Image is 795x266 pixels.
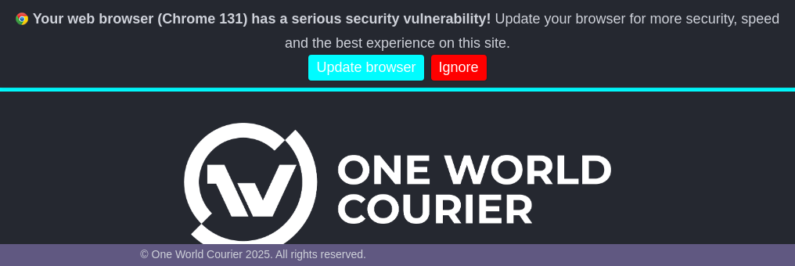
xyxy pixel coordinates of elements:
span: Update your browser for more security, speed and the best experience on this site. [285,11,779,51]
img: One World [184,123,611,256]
a: Ignore [431,55,487,81]
span: © One World Courier 2025. All rights reserved. [140,248,366,261]
a: Update browser [308,55,423,81]
b: Your web browser (Chrome 131) has a serious security vulnerability! [33,11,491,27]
